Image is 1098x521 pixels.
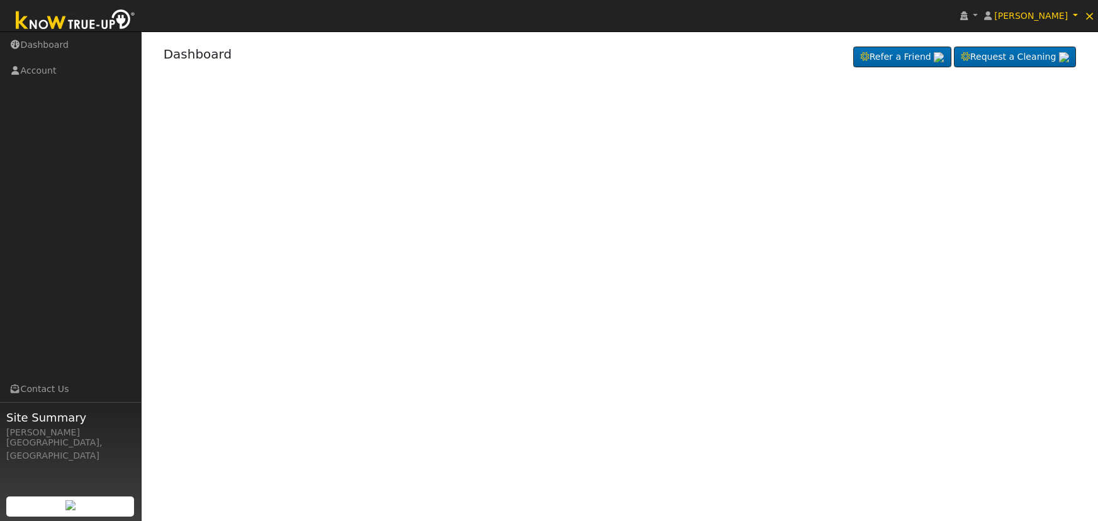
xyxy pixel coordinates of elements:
div: [PERSON_NAME] [6,426,135,439]
a: Refer a Friend [853,47,951,68]
span: Site Summary [6,409,135,426]
span: [PERSON_NAME] [994,11,1068,21]
img: retrieve [934,52,944,62]
a: Dashboard [164,47,232,62]
div: [GEOGRAPHIC_DATA], [GEOGRAPHIC_DATA] [6,436,135,462]
a: Request a Cleaning [954,47,1076,68]
img: Know True-Up [9,7,142,35]
img: retrieve [65,500,76,510]
img: retrieve [1059,52,1069,62]
span: × [1084,8,1095,23]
